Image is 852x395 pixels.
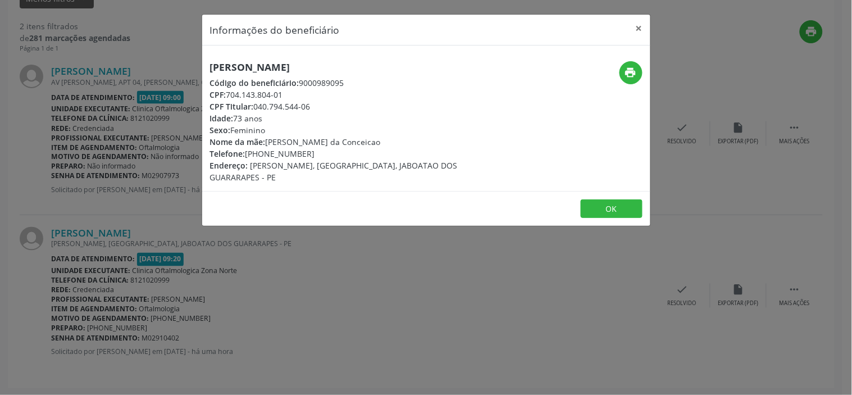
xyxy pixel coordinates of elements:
[581,199,643,219] button: OK
[210,148,245,159] span: Telefone:
[210,124,493,136] div: Feminino
[210,78,299,88] span: Código do beneficiário:
[628,15,650,42] button: Close
[210,101,254,112] span: CPF Titular:
[210,101,493,112] div: 040.794.544-06
[619,61,643,84] button: print
[625,66,637,79] i: print
[210,160,248,171] span: Endereço:
[210,89,226,100] span: CPF:
[210,125,231,135] span: Sexo:
[210,22,340,37] h5: Informações do beneficiário
[210,61,493,73] h5: [PERSON_NAME]
[210,137,266,147] span: Nome da mãe:
[210,148,493,160] div: [PHONE_NUMBER]
[210,160,458,183] span: [PERSON_NAME], [GEOGRAPHIC_DATA], JABOATAO DOS GUARARAPES - PE
[210,89,493,101] div: 704.143.804-01
[210,113,234,124] span: Idade:
[210,77,493,89] div: 9000989095
[210,112,493,124] div: 73 anos
[210,136,493,148] div: [PERSON_NAME] da Conceicao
